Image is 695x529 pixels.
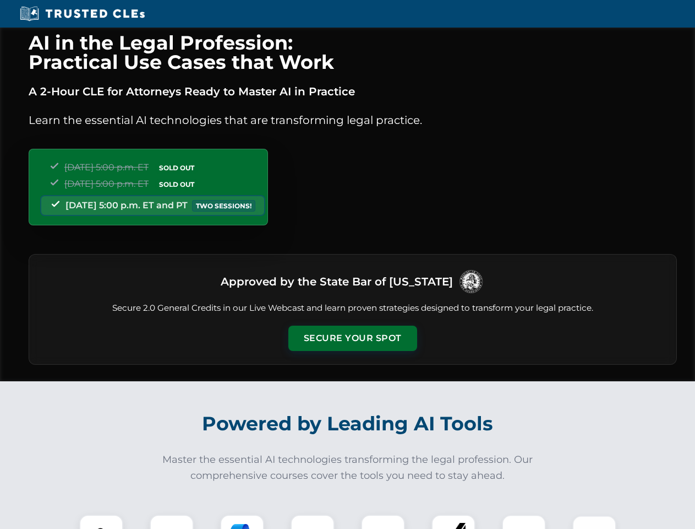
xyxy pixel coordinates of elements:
p: A 2-Hour CLE for Attorneys Ready to Master AI in Practice [29,83,677,100]
p: Master the essential AI technologies transforming the legal profession. Our comprehensive courses... [155,452,540,484]
h3: Approved by the State Bar of [US_STATE] [221,272,453,292]
span: [DATE] 5:00 p.m. ET [64,179,149,189]
p: Secure 2.0 General Credits in our Live Webcast and learn proven strategies designed to transform ... [42,302,663,315]
p: Learn the essential AI technologies that are transforming legal practice. [29,111,677,129]
img: Trusted CLEs [17,6,148,22]
button: Secure Your Spot [288,326,417,351]
h2: Powered by Leading AI Tools [43,404,653,443]
span: [DATE] 5:00 p.m. ET [64,162,149,172]
img: Logo [457,268,485,295]
h1: AI in the Legal Profession: Practical Use Cases that Work [29,33,677,72]
span: SOLD OUT [155,162,198,174]
span: SOLD OUT [155,179,198,190]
